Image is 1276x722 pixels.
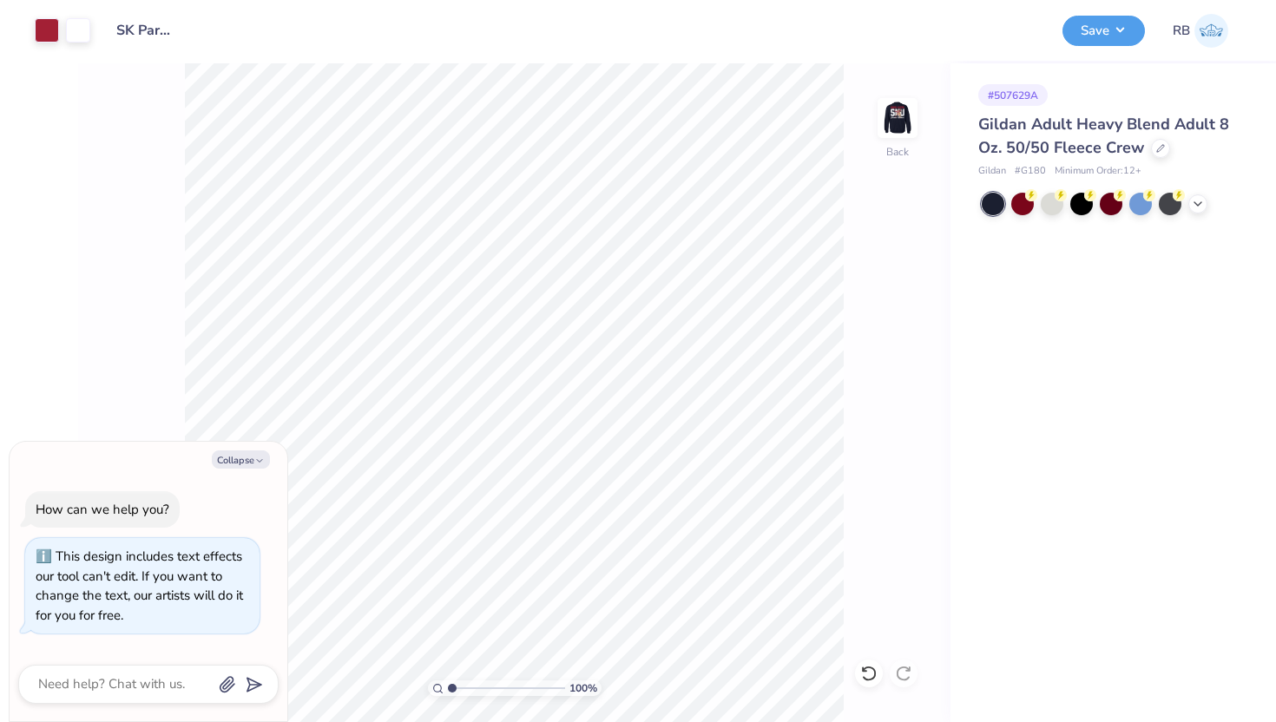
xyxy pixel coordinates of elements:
img: Back [880,101,915,135]
img: Riley Barbalat [1194,14,1228,48]
div: # 507629A [978,84,1048,106]
button: Save [1062,16,1145,46]
span: # G180 [1015,164,1046,179]
div: How can we help you? [36,501,169,518]
div: Back [886,144,909,160]
div: This design includes text effects our tool can't edit. If you want to change the text, our artist... [36,548,243,624]
span: Minimum Order: 12 + [1055,164,1141,179]
span: Gildan Adult Heavy Blend Adult 8 Oz. 50/50 Fleece Crew [978,114,1229,158]
input: Untitled Design [103,13,188,48]
a: RB [1173,14,1228,48]
span: RB [1173,21,1190,41]
span: Gildan [978,164,1006,179]
button: Collapse [212,450,270,469]
span: 100 % [569,680,597,696]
